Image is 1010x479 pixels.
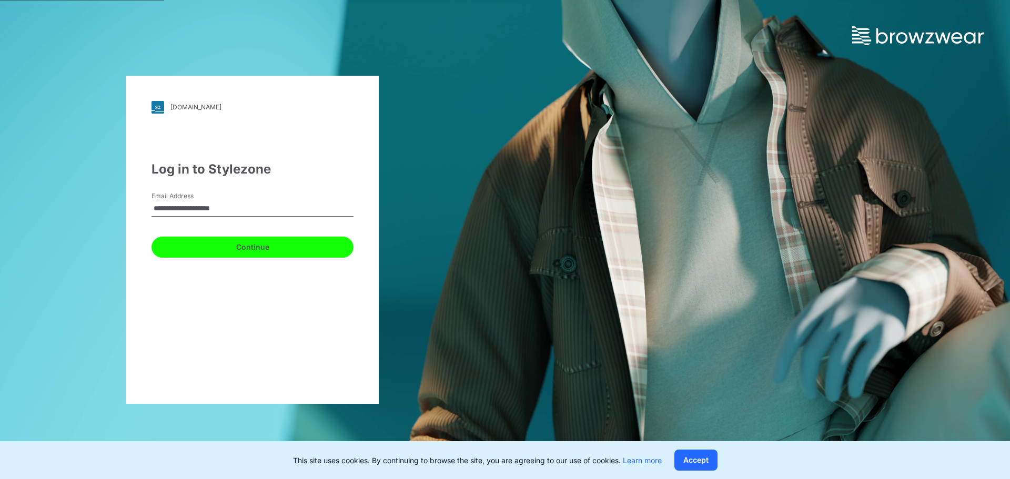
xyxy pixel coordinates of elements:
a: [DOMAIN_NAME] [151,101,353,114]
div: Log in to Stylezone [151,160,353,179]
img: svg+xml;base64,PHN2ZyB3aWR0aD0iMjgiIGhlaWdodD0iMjgiIHZpZXdCb3g9IjAgMCAyOCAyOCIgZmlsbD0ibm9uZSIgeG... [151,101,164,114]
button: Continue [151,237,353,258]
div: [DOMAIN_NAME] [170,103,221,111]
img: browzwear-logo.73288ffb.svg [852,26,984,45]
p: This site uses cookies. By continuing to browse the site, you are agreeing to our use of cookies. [293,455,662,466]
a: Learn more [623,456,662,465]
button: Accept [674,450,718,471]
label: Email Address [151,191,225,201]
